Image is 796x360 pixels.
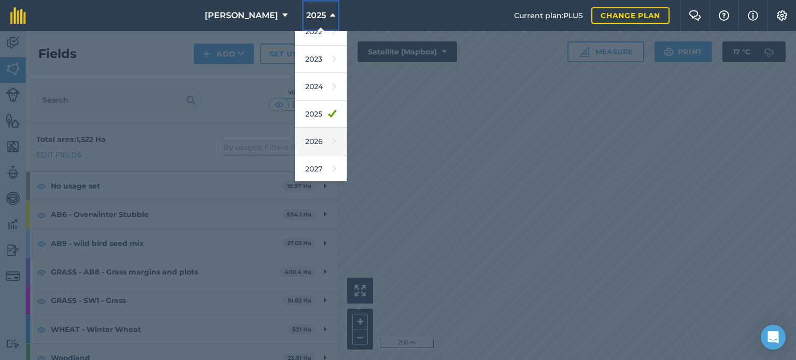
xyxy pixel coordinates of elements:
[748,9,758,22] img: svg+xml;base64,PHN2ZyB4bWxucz0iaHR0cDovL3d3dy53My5vcmcvMjAwMC9zdmciIHdpZHRoPSIxNyIgaGVpZ2h0PSIxNy...
[306,9,326,22] span: 2025
[295,73,347,100] a: 2024
[514,10,583,21] span: Current plan : PLUS
[205,9,278,22] span: [PERSON_NAME]
[295,46,347,73] a: 2023
[10,7,26,24] img: fieldmargin Logo
[776,10,788,21] img: A cog icon
[295,100,347,128] a: 2025
[761,325,786,350] div: Open Intercom Messenger
[295,128,347,155] a: 2026
[591,7,670,24] a: Change plan
[295,18,347,46] a: 2022
[718,10,730,21] img: A question mark icon
[689,10,701,21] img: Two speech bubbles overlapping with the left bubble in the forefront
[295,155,347,183] a: 2027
